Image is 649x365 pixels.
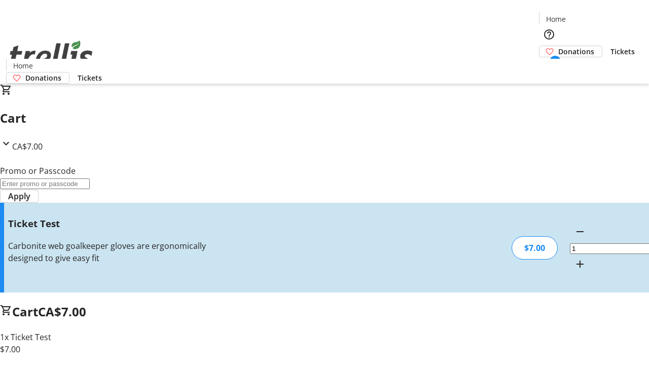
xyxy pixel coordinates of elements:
[38,303,86,320] span: CA$7.00
[13,60,33,71] span: Home
[558,46,594,57] span: Donations
[570,254,590,274] button: Increment by one
[610,46,635,57] span: Tickets
[512,236,558,260] div: $7.00
[25,72,61,83] span: Donations
[8,190,30,202] span: Apply
[7,60,39,71] a: Home
[12,141,43,152] span: CA$7.00
[8,216,230,231] h3: Ticket Test
[6,72,69,84] a: Donations
[78,72,102,83] span: Tickets
[539,57,559,78] button: Cart
[602,46,643,57] a: Tickets
[539,14,572,24] a: Home
[6,29,96,80] img: Orient E2E Organization xL2k3T5cPu's Logo
[570,222,590,242] button: Decrement by one
[539,46,602,57] a: Donations
[539,24,559,45] button: Help
[8,240,230,264] div: Carbonite web goalkeeper gloves are ergonomically designed to give easy fit
[69,72,110,83] a: Tickets
[546,14,566,24] span: Home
